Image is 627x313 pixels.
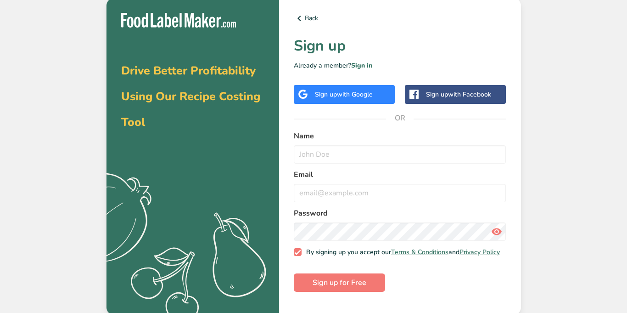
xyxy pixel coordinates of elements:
label: Password [294,208,506,219]
a: Privacy Policy [459,248,500,256]
div: Sign up [426,90,491,99]
span: OR [386,104,414,132]
span: with Google [337,90,373,99]
a: Sign in [351,61,372,70]
h1: Sign up [294,35,506,57]
label: Email [294,169,506,180]
p: Already a member? [294,61,506,70]
button: Sign up for Free [294,273,385,292]
span: Drive Better Profitability Using Our Recipe Costing Tool [121,63,260,130]
img: Food Label Maker [121,13,236,28]
span: By signing up you accept our and [302,248,500,256]
div: Sign up [315,90,373,99]
a: Back [294,13,506,24]
label: Name [294,131,506,142]
input: email@example.com [294,184,506,202]
span: with Facebook [448,90,491,99]
span: Sign up for Free [313,277,366,288]
a: Terms & Conditions [391,248,448,256]
input: John Doe [294,145,506,164]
